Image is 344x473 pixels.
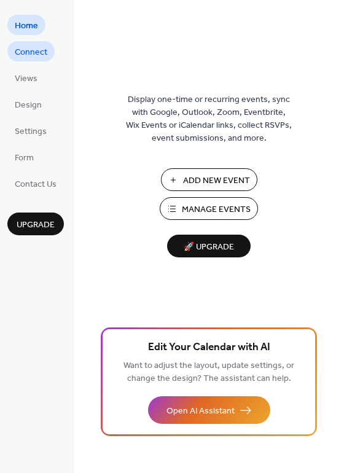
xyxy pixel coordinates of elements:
span: Edit Your Calendar with AI [148,339,270,356]
span: Manage Events [182,203,251,216]
a: Connect [7,41,55,61]
button: Add New Event [161,168,257,191]
span: Add New Event [183,174,250,187]
span: Display one-time or recurring events, sync with Google, Outlook, Zoom, Eventbrite, Wix Events or ... [126,93,292,145]
span: 🚀 Upgrade [174,239,243,256]
a: Form [7,147,41,167]
span: Contact Us [15,178,57,191]
span: Want to adjust the layout, update settings, or change the design? The assistant can help. [123,358,294,387]
a: Views [7,68,45,88]
button: 🚀 Upgrade [167,235,251,257]
span: Form [15,152,34,165]
span: Settings [15,125,47,138]
a: Settings [7,120,54,141]
button: Manage Events [160,197,258,220]
button: Upgrade [7,213,64,235]
span: Upgrade [17,219,55,232]
span: Views [15,72,37,85]
span: Connect [15,46,47,59]
span: Home [15,20,38,33]
a: Home [7,15,45,35]
span: Open AI Assistant [166,405,235,418]
a: Design [7,94,49,114]
a: Contact Us [7,173,64,193]
button: Open AI Assistant [148,396,270,424]
span: Design [15,99,42,112]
